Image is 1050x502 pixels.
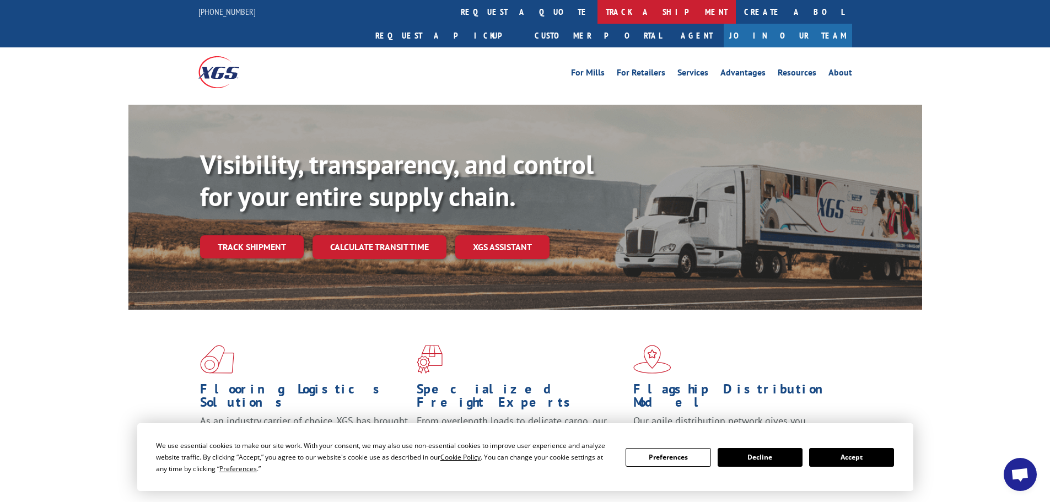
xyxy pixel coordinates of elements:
[200,235,304,258] a: Track shipment
[724,24,852,47] a: Join Our Team
[417,345,443,374] img: xgs-icon-focused-on-flooring-red
[633,382,842,414] h1: Flagship Distribution Model
[633,345,671,374] img: xgs-icon-flagship-distribution-model-red
[417,382,625,414] h1: Specialized Freight Experts
[809,448,894,467] button: Accept
[156,440,612,474] div: We use essential cookies to make our site work. With your consent, we may also use non-essential ...
[718,448,803,467] button: Decline
[677,68,708,80] a: Services
[455,235,550,259] a: XGS ASSISTANT
[617,68,665,80] a: For Retailers
[367,24,526,47] a: Request a pickup
[417,414,625,463] p: From overlength loads to delicate cargo, our experienced staff knows the best way to move your fr...
[219,464,257,473] span: Preferences
[200,345,234,374] img: xgs-icon-total-supply-chain-intelligence-red
[571,68,605,80] a: For Mills
[200,382,408,414] h1: Flooring Logistics Solutions
[1004,458,1037,491] div: Open chat
[633,414,836,440] span: Our agile distribution network gives you nationwide inventory management on demand.
[198,6,256,17] a: [PHONE_NUMBER]
[778,68,816,80] a: Resources
[720,68,766,80] a: Advantages
[440,452,481,462] span: Cookie Policy
[200,414,408,454] span: As an industry carrier of choice, XGS has brought innovation and dedication to flooring logistics...
[828,68,852,80] a: About
[526,24,670,47] a: Customer Portal
[626,448,710,467] button: Preferences
[670,24,724,47] a: Agent
[137,423,913,491] div: Cookie Consent Prompt
[313,235,446,259] a: Calculate transit time
[200,147,594,213] b: Visibility, transparency, and control for your entire supply chain.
